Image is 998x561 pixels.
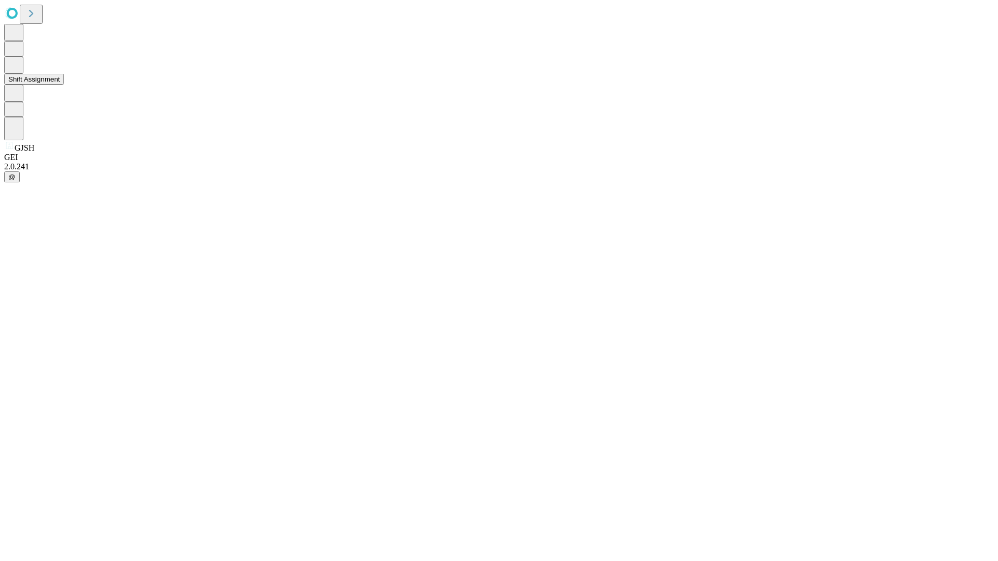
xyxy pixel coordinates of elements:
span: @ [8,173,16,181]
button: Shift Assignment [4,74,64,85]
span: GJSH [15,143,34,152]
div: GEI [4,153,994,162]
button: @ [4,171,20,182]
div: 2.0.241 [4,162,994,171]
